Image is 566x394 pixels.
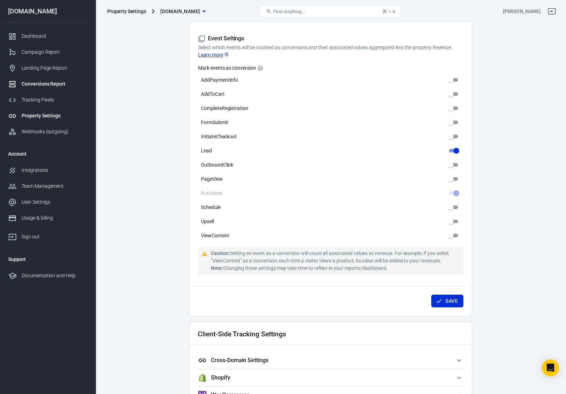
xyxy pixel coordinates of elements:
[201,218,214,225] span: Upsell
[198,35,463,42] h5: Event Settings
[198,51,229,59] a: Learn more
[22,112,87,120] div: Property Settings
[22,48,87,56] div: Campaign Report
[2,124,93,140] a: Webhooks (outgoing)
[2,162,93,178] a: Integrations
[201,147,212,155] span: Lead
[273,9,305,14] span: Find anything...
[22,128,87,135] div: Webhooks (outgoing)
[2,210,93,226] a: Usage & billing
[201,232,229,239] span: ViewContent
[2,28,93,44] a: Dashboard
[201,175,223,183] span: PageView
[211,250,230,256] strong: Caution:
[22,167,87,174] div: Integrations
[198,369,463,386] button: ShopifyShopify
[211,250,461,272] div: Setting an event as a conversion will count all associated values as revenue. For example, if you...
[2,194,93,210] a: User Settings
[22,214,87,222] div: Usage & billing
[2,178,93,194] a: Team Management
[211,357,268,364] h5: Cross-Domain Settings
[22,233,87,241] div: Sign out
[2,108,93,124] a: Property Settings
[22,33,87,40] div: Dashboard
[2,60,93,76] a: Landing Page Report
[22,182,87,190] div: Team Management
[198,64,463,71] label: Mark events as conversion
[201,161,233,169] span: OutboundClick
[201,105,248,112] span: CompleteRegistration
[22,64,87,72] div: Landing Page Report
[198,330,286,338] h2: Client-Side Tracking Settings
[2,92,93,108] a: Tracking Pixels
[160,7,200,16] span: worshipmusicacademy.com
[201,133,237,140] span: InitiateCheckout
[2,76,93,92] a: Conversions Report
[543,3,560,20] a: Sign out
[201,190,222,197] span: Purchase
[198,352,463,369] button: Cross-Domain Settings
[201,119,228,126] span: FormSubmit
[2,44,93,60] a: Campaign Report
[503,8,541,15] div: Account id: CdSpVoDX
[2,251,93,268] li: Support
[107,8,146,15] div: Property Settings
[22,198,87,206] div: User Settings
[542,359,559,376] div: Open Intercom Messenger
[157,5,208,18] button: [DOMAIN_NAME]
[2,145,93,162] li: Account
[22,272,87,279] div: Documentation and Help
[260,5,402,17] button: Find anything...⌘ + K
[201,76,238,84] span: AddPaymentInfo
[2,226,93,245] a: Sign out
[22,96,87,104] div: Tracking Pixels
[201,204,221,211] span: Schedule
[211,265,223,271] strong: Note:
[382,9,395,14] div: ⌘ + K
[431,295,463,308] button: Save
[22,80,87,88] div: Conversions Report
[211,374,230,381] h5: Shopify
[2,8,93,15] div: [DOMAIN_NAME]
[201,91,225,98] span: AddToCart
[198,373,207,382] img: Shopify
[257,65,264,71] svg: Enable toggles for events you want to track as conversions, such as purchases. These are key acti...
[198,44,463,59] p: Select which events will be counted as conversions and their associated values aggregated into th...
